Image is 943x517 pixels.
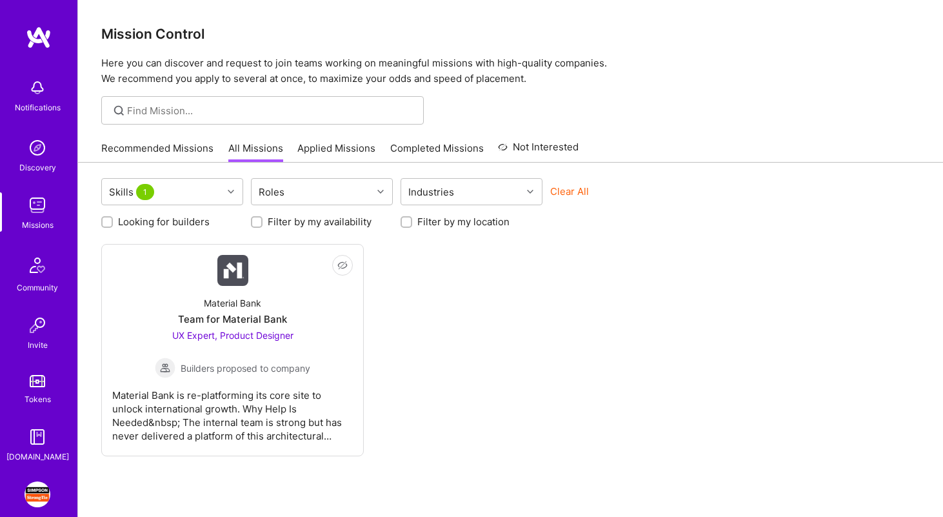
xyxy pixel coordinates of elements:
img: Invite [25,312,50,338]
label: Filter by my availability [268,215,372,228]
span: UX Expert, Product Designer [172,330,293,341]
h3: Mission Control [101,26,920,42]
i: icon Chevron [377,188,384,195]
a: Applied Missions [297,141,375,163]
div: Industries [405,183,457,201]
i: icon EyeClosed [337,260,348,270]
span: 1 [136,184,154,200]
a: All Missions [228,141,283,163]
a: Simpson Strong-Tie: General Design [21,482,54,507]
img: Company Logo [217,255,248,286]
div: Material Bank [204,296,261,310]
img: Community [22,250,53,281]
a: Completed Missions [390,141,484,163]
button: Clear All [550,185,589,198]
div: Discovery [19,161,56,174]
img: guide book [25,424,50,450]
img: tokens [30,375,45,387]
div: Team for Material Bank [178,312,287,326]
div: Material Bank is re-platforming its core site to unlock international growth. Why Help Is Needed&... [112,378,353,443]
i: icon Chevron [527,188,533,195]
a: Not Interested [498,139,579,163]
label: Looking for builders [118,215,210,228]
i: icon SearchGrey [112,103,126,118]
div: Tokens [25,392,51,406]
img: teamwork [25,192,50,218]
div: Roles [255,183,288,201]
label: Filter by my location [417,215,510,228]
img: Simpson Strong-Tie: General Design [25,482,50,507]
a: Recommended Missions [101,141,213,163]
p: Here you can discover and request to join teams working on meaningful missions with high-quality ... [101,56,920,86]
a: Company LogoMaterial BankTeam for Material BankUX Expert, Product Designer Builders proposed to c... [112,255,353,445]
div: Invite [28,338,48,352]
i: icon Chevron [228,188,234,195]
div: Community [17,281,58,294]
div: [DOMAIN_NAME] [6,450,69,463]
img: Builders proposed to company [155,358,175,378]
span: Builders proposed to company [181,361,310,375]
input: Find Mission... [127,104,414,117]
div: Missions [22,218,54,232]
div: Notifications [15,101,61,114]
div: Skills [106,183,160,201]
img: logo [26,26,52,49]
img: bell [25,75,50,101]
img: discovery [25,135,50,161]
